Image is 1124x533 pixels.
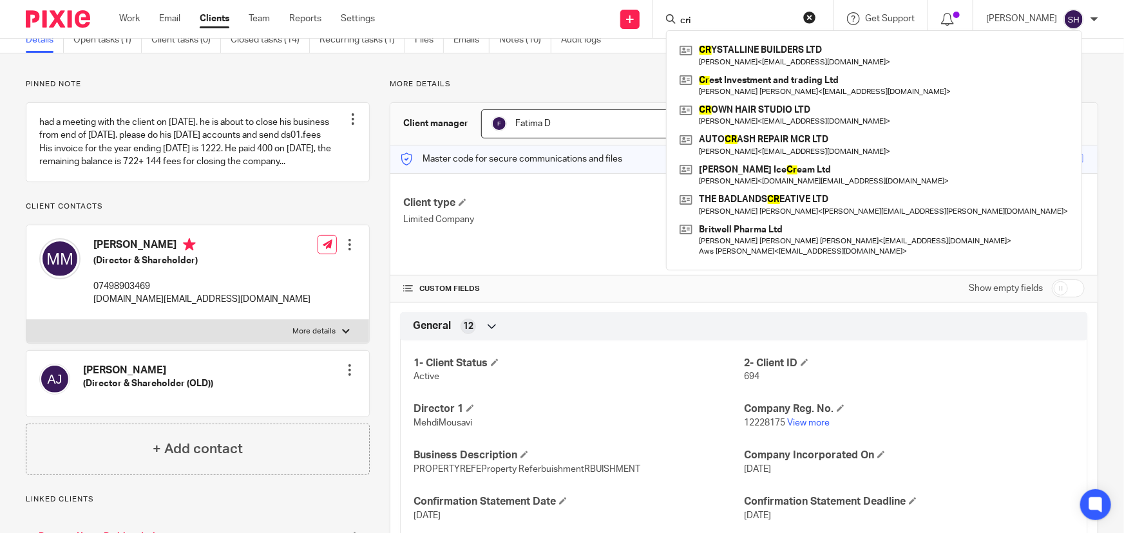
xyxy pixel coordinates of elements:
[93,254,310,267] h5: (Director & Shareholder)
[83,364,213,377] h4: [PERSON_NAME]
[744,402,1074,416] h4: Company Reg. No.
[39,364,70,395] img: svg%3E
[83,377,213,390] h5: (Director & Shareholder (OLD))
[744,511,771,520] span: [DATE]
[93,238,310,254] h4: [PERSON_NAME]
[413,319,451,333] span: General
[414,465,640,474] span: PROPERTYREFEProperty ReferbuishmentRBUISHMENT
[200,12,229,25] a: Clients
[403,213,744,226] p: Limited Company
[491,116,507,131] img: svg%3E
[803,11,816,24] button: Clear
[679,15,795,27] input: Search
[183,238,196,251] i: Primary
[26,28,64,53] a: Details
[515,119,551,128] span: Fatima D
[969,282,1043,295] label: Show empty fields
[403,196,744,210] h4: Client type
[119,12,140,25] a: Work
[787,418,830,427] a: View more
[26,201,370,212] p: Client contacts
[26,79,370,89] p: Pinned note
[93,293,310,306] p: [DOMAIN_NAME][EMAIL_ADDRESS][DOMAIN_NAME]
[151,28,221,53] a: Client tasks (0)
[414,418,472,427] span: MehdiMousavi
[414,372,439,381] span: Active
[414,402,744,416] h4: Director 1
[93,280,310,293] p: 07498903469
[390,79,1098,89] p: More details
[249,12,270,25] a: Team
[561,28,611,53] a: Audit logs
[499,28,551,53] a: Notes (10)
[73,28,142,53] a: Open tasks (1)
[159,12,180,25] a: Email
[744,357,1074,370] h4: 2- Client ID
[319,28,405,53] a: Recurring tasks (1)
[744,418,785,427] span: 12228175
[414,495,744,509] h4: Confirmation Statement Date
[26,10,90,28] img: Pixie
[289,12,321,25] a: Reports
[414,357,744,370] h4: 1- Client Status
[744,372,759,381] span: 694
[744,449,1074,462] h4: Company Incorporated On
[341,12,375,25] a: Settings
[414,449,744,462] h4: Business Description
[463,320,473,333] span: 12
[744,495,1074,509] h4: Confirmation Statement Deadline
[986,12,1057,25] p: [PERSON_NAME]
[292,326,336,337] p: More details
[39,238,81,279] img: svg%3E
[153,439,243,459] h4: + Add contact
[415,28,444,53] a: Files
[403,117,468,130] h3: Client manager
[744,465,771,474] span: [DATE]
[865,14,915,23] span: Get Support
[453,28,490,53] a: Emails
[414,511,441,520] span: [DATE]
[1063,9,1084,30] img: svg%3E
[403,284,744,294] h4: CUSTOM FIELDS
[400,153,622,165] p: Master code for secure communications and files
[231,28,310,53] a: Closed tasks (14)
[26,494,370,505] p: Linked clients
